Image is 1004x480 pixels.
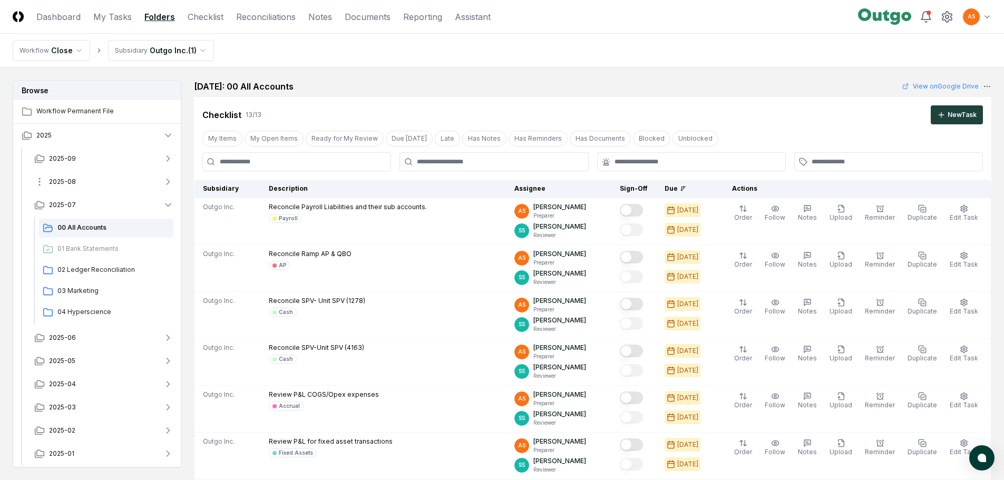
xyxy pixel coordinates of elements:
[765,307,785,315] span: Follow
[269,343,364,352] p: Reconcile SPV-Unit SPV (4163)
[245,131,304,146] button: My Open Items
[798,213,817,221] span: Notes
[827,296,854,318] button: Upload
[734,401,752,409] span: Order
[830,213,852,221] span: Upload
[948,296,980,318] button: Edit Task
[57,223,169,232] span: 00 All Accounts
[518,395,525,403] span: AS
[203,202,235,212] span: Outgo Inc.
[732,390,754,412] button: Order
[763,296,787,318] button: Follow
[830,307,852,315] span: Upload
[908,401,937,409] span: Duplicate
[902,82,979,91] a: View onGoogle Drive
[865,260,895,268] span: Reminder
[672,131,718,146] button: Unblocked
[533,202,586,212] p: [PERSON_NAME]
[677,299,698,309] div: [DATE]
[519,273,525,281] span: SS
[455,11,491,23] a: Assistant
[57,265,169,275] span: 02 Ledger Reconciliation
[798,260,817,268] span: Notes
[908,213,937,221] span: Duplicate
[948,390,980,412] button: Edit Task
[279,402,300,410] div: Accrual
[734,260,752,268] span: Order
[533,259,586,267] p: Preparer
[269,249,352,259] p: Reconcile Ramp AP & QBO
[734,448,752,456] span: Order
[279,449,313,457] div: Fixed Assets
[968,13,975,21] span: AS
[863,249,897,271] button: Reminder
[533,409,586,419] p: [PERSON_NAME]
[49,449,74,458] span: 2025-01
[506,180,611,198] th: Assignee
[732,249,754,271] button: Order
[518,254,525,262] span: AS
[796,202,819,224] button: Notes
[763,343,787,365] button: Follow
[865,213,895,221] span: Reminder
[948,202,980,224] button: Edit Task
[665,184,707,193] div: Due
[570,131,631,146] button: Has Documents
[863,390,897,412] button: Reminder
[49,426,75,435] span: 2025-02
[269,437,393,446] p: Review P&L for fixed asset transactions
[765,260,785,268] span: Follow
[620,270,643,283] button: Mark complete
[620,438,643,451] button: Mark complete
[26,147,182,170] button: 2025-09
[905,390,939,412] button: Duplicate
[26,349,182,373] button: 2025-05
[620,411,643,424] button: Mark complete
[533,456,586,466] p: [PERSON_NAME]
[533,363,586,372] p: [PERSON_NAME]
[203,390,235,399] span: Outgo Inc.
[279,355,293,363] div: Cash
[38,240,173,259] a: 01 Bank Statements
[865,448,895,456] span: Reminder
[194,180,261,198] th: Subsidiary
[620,223,643,236] button: Mark complete
[462,131,506,146] button: Has Notes
[732,437,754,459] button: Order
[763,249,787,271] button: Follow
[236,11,296,23] a: Reconciliations
[863,296,897,318] button: Reminder
[38,282,173,301] a: 03 Marketing
[908,354,937,362] span: Duplicate
[765,401,785,409] span: Follow
[677,346,698,356] div: [DATE]
[908,260,937,268] span: Duplicate
[763,437,787,459] button: Follow
[519,320,525,328] span: SS
[865,354,895,362] span: Reminder
[49,403,76,412] span: 2025-03
[246,110,261,120] div: 13 / 13
[796,437,819,459] button: Notes
[633,131,670,146] button: Blocked
[49,200,76,210] span: 2025-07
[905,202,939,224] button: Duplicate
[620,204,643,217] button: Mark complete
[533,222,586,231] p: [PERSON_NAME]
[533,437,586,446] p: [PERSON_NAME]
[509,131,568,146] button: Has Reminders
[724,184,983,193] div: Actions
[533,296,586,306] p: [PERSON_NAME]
[57,286,169,296] span: 03 Marketing
[796,390,819,412] button: Notes
[962,7,981,26] button: AS
[49,333,76,342] span: 2025-06
[518,348,525,356] span: AS
[533,249,586,259] p: [PERSON_NAME]
[26,193,182,217] button: 2025-07
[533,352,586,360] p: Preparer
[796,249,819,271] button: Notes
[279,261,287,269] div: AP
[734,307,752,315] span: Order
[519,227,525,234] span: SS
